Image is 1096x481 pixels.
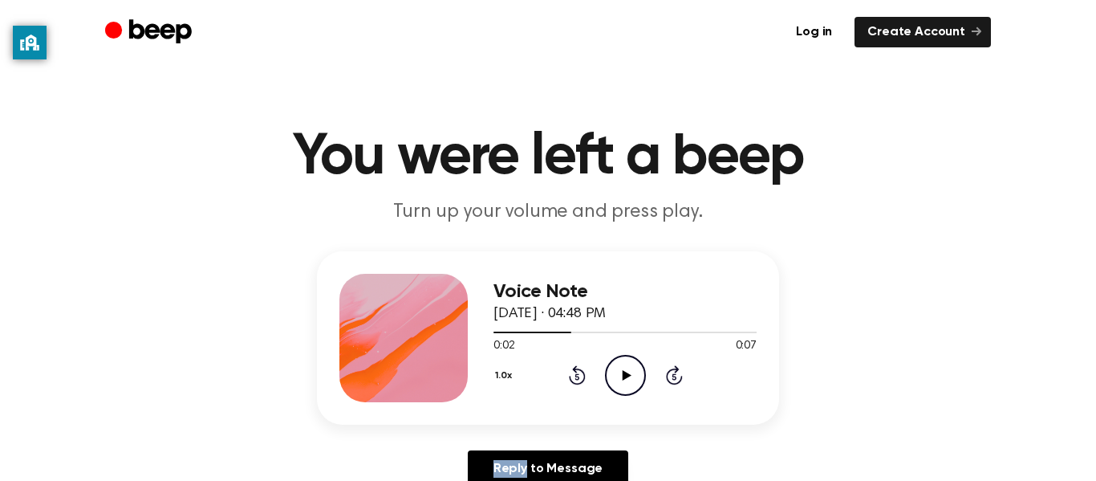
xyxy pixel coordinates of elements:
a: Log in [783,17,845,47]
a: Create Account [854,17,991,47]
span: 0:02 [493,338,514,355]
a: Beep [105,17,196,48]
h1: You were left a beep [137,128,959,186]
button: privacy banner [13,26,47,59]
button: 1.0x [493,362,518,389]
span: [DATE] · 04:48 PM [493,307,606,321]
h3: Voice Note [493,281,757,303]
p: Turn up your volume and press play. [240,199,856,226]
span: 0:07 [736,338,757,355]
